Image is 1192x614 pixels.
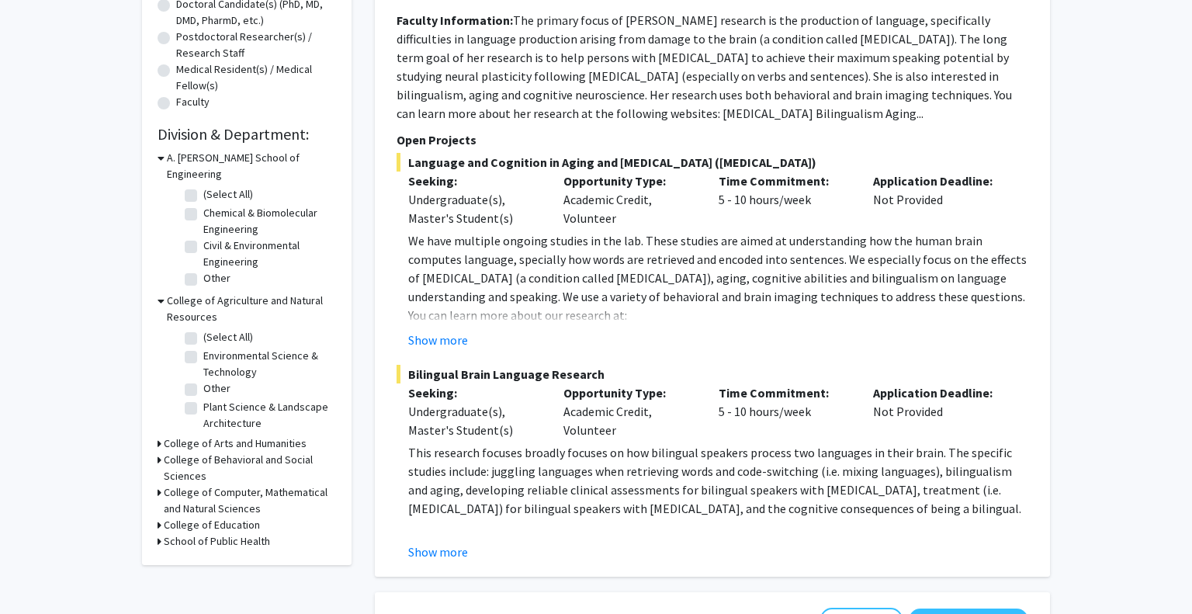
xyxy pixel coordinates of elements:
[164,435,307,452] h3: College of Arts and Humanities
[12,544,66,602] iframe: Chat
[719,172,851,190] p: Time Commitment:
[203,348,332,380] label: Environmental Science & Technology
[203,399,332,432] label: Plant Science & Landscape Architecture
[563,172,695,190] p: Opportunity Type:
[408,172,540,190] p: Seeking:
[552,383,707,439] div: Academic Credit, Volunteer
[164,517,260,533] h3: College of Education
[552,172,707,227] div: Academic Credit, Volunteer
[873,172,1005,190] p: Application Deadline:
[397,130,1028,149] p: Open Projects
[408,306,1028,324] p: You can learn more about our research at:
[203,380,230,397] label: Other
[397,12,1012,121] fg-read-more: The primary focus of [PERSON_NAME] research is the production of language, specifically difficult...
[164,452,336,484] h3: College of Behavioral and Social Sciences
[203,186,253,203] label: (Select All)
[873,383,1005,402] p: Application Deadline:
[408,231,1028,306] p: We have multiple ongoing studies in the lab. These studies are aimed at understanding how the hum...
[397,153,1028,172] span: Language and Cognition in Aging and [MEDICAL_DATA] ([MEDICAL_DATA])
[176,29,336,61] label: Postdoctoral Researcher(s) / Research Staff
[203,329,253,345] label: (Select All)
[167,150,336,182] h3: A. [PERSON_NAME] School of Engineering
[203,205,332,238] label: Chemical & Biomolecular Engineering
[861,383,1017,439] div: Not Provided
[164,484,336,517] h3: College of Computer, Mathematical and Natural Sciences
[408,543,468,561] button: Show more
[158,125,336,144] h2: Division & Department:
[408,443,1028,518] p: This research focuses broadly focuses on how bilingual speakers process two languages in their br...
[176,94,210,110] label: Faculty
[397,12,513,28] b: Faculty Information:
[408,331,468,349] button: Show more
[397,365,1028,383] span: Bilingual Brain Language Research
[408,402,540,439] div: Undergraduate(s), Master's Student(s)
[203,270,230,286] label: Other
[176,61,336,94] label: Medical Resident(s) / Medical Fellow(s)
[203,238,332,270] label: Civil & Environmental Engineering
[707,383,862,439] div: 5 - 10 hours/week
[408,190,540,227] div: Undergraduate(s), Master's Student(s)
[707,172,862,227] div: 5 - 10 hours/week
[563,383,695,402] p: Opportunity Type:
[167,293,336,325] h3: College of Agriculture and Natural Resources
[408,383,540,402] p: Seeking:
[861,172,1017,227] div: Not Provided
[164,533,270,550] h3: School of Public Health
[719,383,851,402] p: Time Commitment:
